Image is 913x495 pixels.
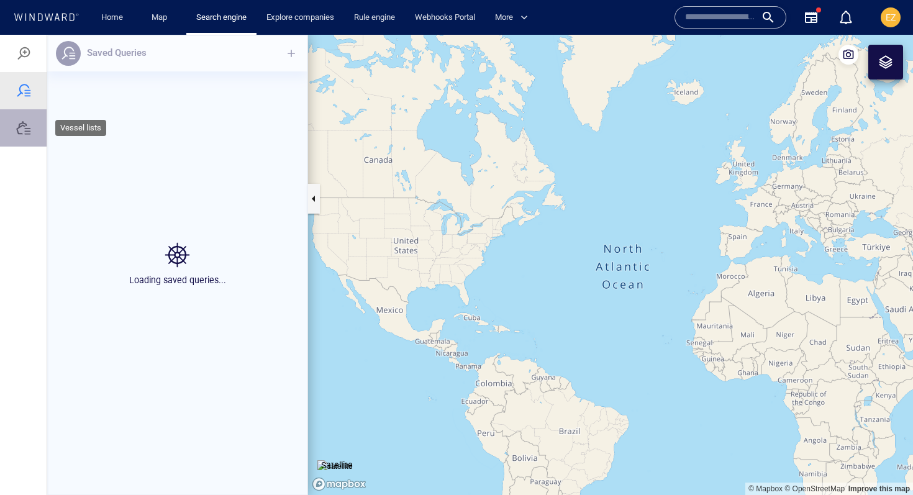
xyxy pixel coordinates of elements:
a: OpenStreetMap [784,450,845,458]
a: Webhooks Portal [410,7,480,29]
p: Satellite [321,423,353,438]
p: Loading saved queries... [129,237,226,252]
a: Rule engine [349,7,400,29]
button: Map [142,7,181,29]
a: Map [147,7,176,29]
a: Explore companies [261,7,339,29]
div: Notification center [838,10,853,25]
img: satellite [317,425,353,438]
a: Mapbox [748,450,783,458]
span: More [495,11,528,25]
button: EZ [878,5,903,30]
button: More [490,7,538,29]
a: Mapbox logo [312,442,366,456]
button: Home [92,7,132,29]
a: Map feedback [848,450,910,458]
a: Home [96,7,128,29]
iframe: Chat [860,439,904,486]
span: EZ [886,12,896,22]
a: Search engine [191,7,252,29]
